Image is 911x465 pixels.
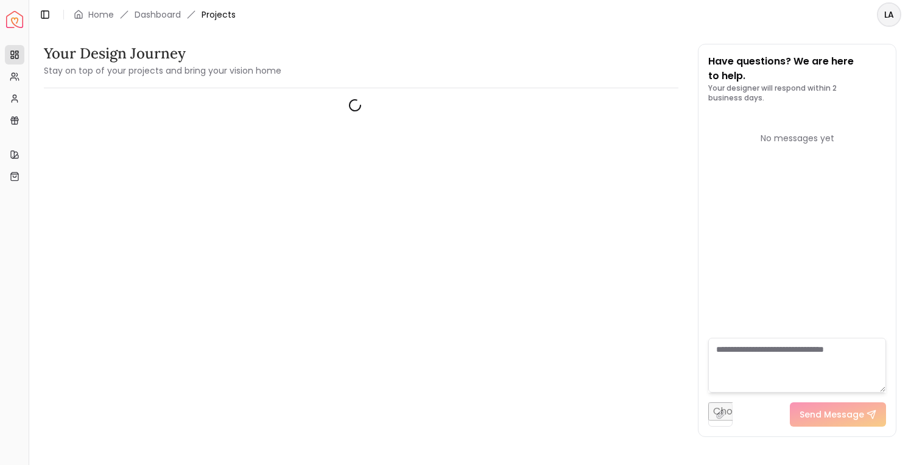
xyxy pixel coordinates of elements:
small: Stay on top of your projects and bring your vision home [44,65,281,77]
img: Spacejoy Logo [6,11,23,28]
p: Have questions? We are here to help. [708,54,886,83]
span: Projects [202,9,236,21]
a: Spacejoy [6,11,23,28]
a: Dashboard [135,9,181,21]
a: Home [88,9,114,21]
button: LA [877,2,901,27]
span: LA [878,4,900,26]
h3: Your Design Journey [44,44,281,63]
p: Your designer will respond within 2 business days. [708,83,886,103]
nav: breadcrumb [74,9,236,21]
div: No messages yet [708,132,886,144]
